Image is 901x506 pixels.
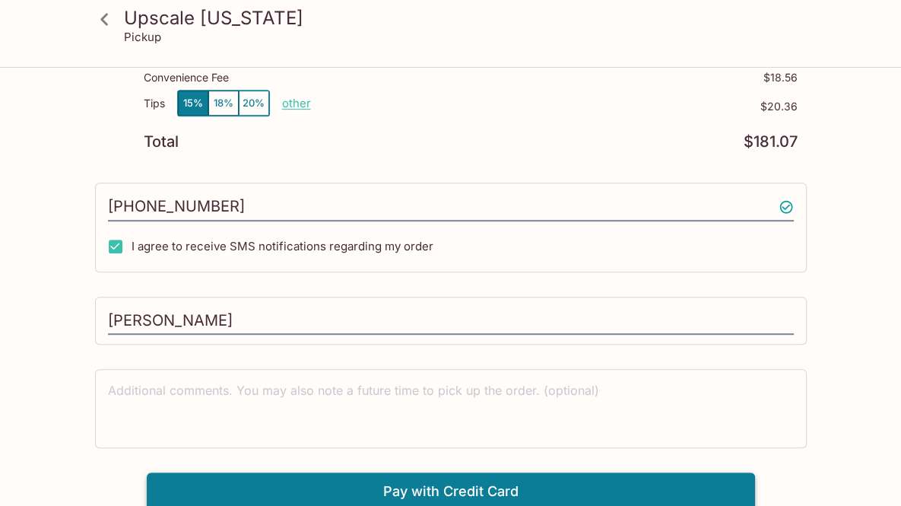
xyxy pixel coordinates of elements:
[744,135,798,149] p: $181.07
[208,91,239,116] button: 18%
[763,72,798,84] p: $18.56
[282,96,311,110] button: other
[124,30,161,44] p: Pickup
[311,100,798,113] p: $20.36
[178,91,208,116] button: 15%
[124,6,804,30] h3: Upscale [US_STATE]
[108,307,794,336] input: Enter first and last name
[132,239,433,253] span: I agree to receive SMS notifications regarding my order
[144,135,179,149] p: Total
[144,97,165,110] p: Tips
[108,193,794,221] input: Enter phone number
[239,91,269,116] button: 20%
[144,72,229,84] p: Convenience Fee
